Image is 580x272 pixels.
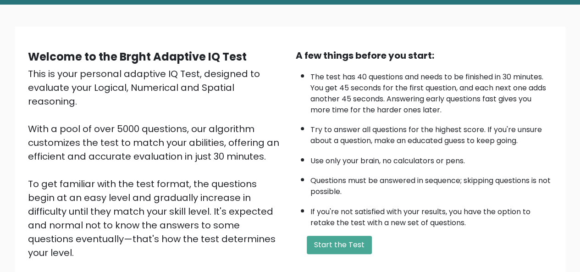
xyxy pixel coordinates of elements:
button: Start the Test [307,236,372,254]
li: Questions must be answered in sequence; skipping questions is not possible. [310,171,552,197]
div: A few things before you start: [296,49,552,62]
li: If you're not satisfied with your results, you have the option to retake the test with a new set ... [310,202,552,228]
b: Welcome to the Brght Adaptive IQ Test [28,49,247,64]
li: Use only your brain, no calculators or pens. [310,151,552,167]
li: The test has 40 questions and needs to be finished in 30 minutes. You get 45 seconds for the firs... [310,67,552,116]
li: Try to answer all questions for the highest score. If you're unsure about a question, make an edu... [310,120,552,146]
